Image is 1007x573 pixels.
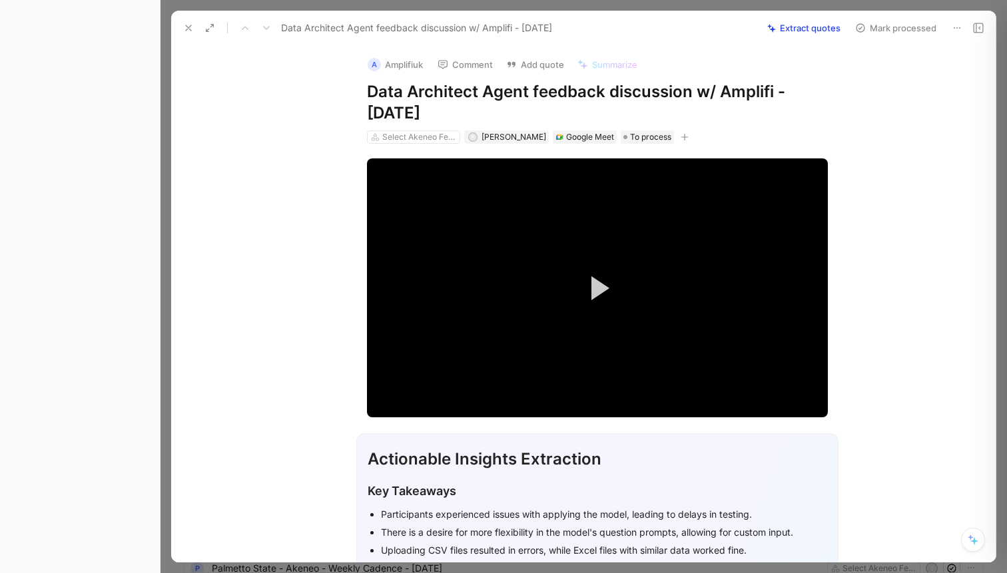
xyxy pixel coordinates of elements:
[368,482,827,500] div: Key Takeaways
[432,55,499,74] button: Comment
[362,55,429,75] button: AAmplifiuk
[367,158,828,417] div: Video Player
[368,58,381,71] div: A
[382,130,457,144] div: Select Akeneo Features
[567,258,627,318] button: Play Video
[500,55,570,74] button: Add quote
[630,130,671,144] span: To process
[281,20,552,36] span: Data Architect Agent feedback discussion w/ Amplifi - [DATE]
[469,134,476,141] div: P
[592,59,637,71] span: Summarize
[566,130,614,144] div: Google Meet
[482,132,546,142] span: [PERSON_NAME]
[367,81,828,124] h1: Data Architect Agent feedback discussion w/ Amplifi - [DATE]
[621,130,674,144] div: To process
[571,55,643,74] button: Summarize
[381,543,827,557] div: Uploading CSV files resulted in errors, while Excel files with similar data worked fine.
[381,507,827,521] div: Participants experienced issues with applying the model, leading to delays in testing.
[381,525,827,539] div: There is a desire for more flexibility in the model's question prompts, allowing for custom input.
[761,19,846,37] button: Extract quotes
[849,19,942,37] button: Mark processed
[368,447,827,471] div: Actionable Insights Extraction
